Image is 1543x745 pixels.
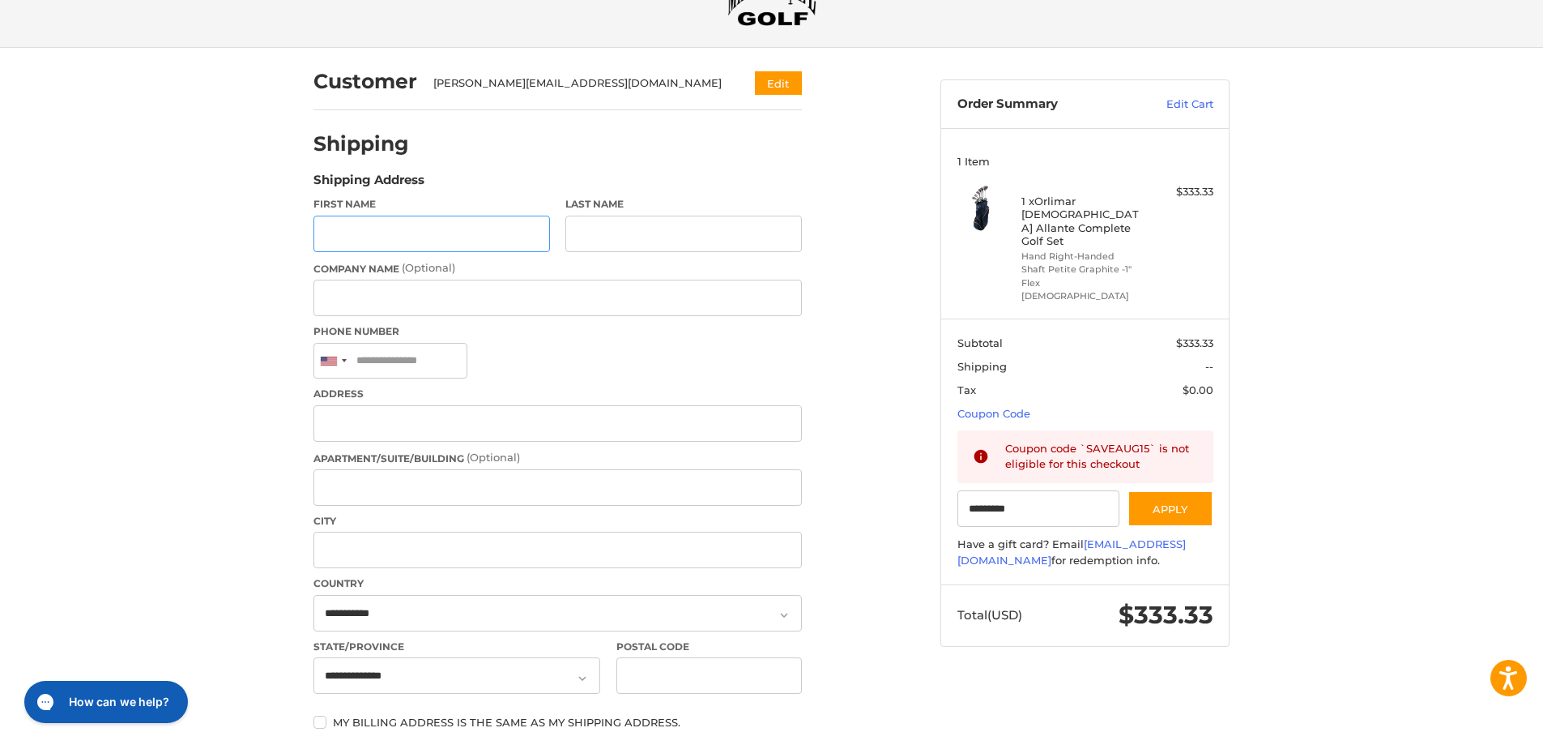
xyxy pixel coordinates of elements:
label: City [313,514,802,529]
div: $333.33 [1149,184,1213,200]
label: Company Name [313,260,802,276]
a: Edit Cart [1132,96,1213,113]
a: [EMAIL_ADDRESS][DOMAIN_NAME] [957,537,1186,567]
h2: Shipping [313,131,409,156]
li: Shaft Petite Graphite -1" [1021,263,1145,276]
span: $333.33 [1119,600,1213,630]
div: United States: +1 [314,344,352,379]
label: Apartment/Suite/Building [313,450,802,466]
label: Address [313,387,802,401]
span: Subtotal [957,336,1003,349]
span: $333.33 [1176,336,1213,349]
button: Apply [1127,490,1213,527]
div: [PERSON_NAME][EMAIL_ADDRESS][DOMAIN_NAME] [433,75,724,92]
label: Postal Code [616,640,803,654]
label: Last Name [565,197,802,212]
span: $0.00 [1183,383,1213,396]
h2: Customer [313,69,417,94]
a: Coupon Code [957,407,1030,420]
span: Tax [957,383,976,396]
li: Flex [DEMOGRAPHIC_DATA] [1021,276,1145,303]
small: (Optional) [467,451,520,464]
div: Have a gift card? Email for redemption info. [957,537,1213,568]
legend: Shipping Address [313,171,424,197]
button: Edit [755,71,802,95]
small: (Optional) [402,261,455,274]
div: Coupon code `SAVEAUG15` is not eligible for this checkout [1005,441,1198,473]
li: Hand Right-Handed [1021,250,1145,263]
label: First Name [313,197,550,212]
span: Total (USD) [957,607,1022,623]
span: Shipping [957,360,1007,373]
label: My billing address is the same as my shipping address. [313,716,802,729]
span: -- [1205,360,1213,373]
input: Gift Certificate or Coupon Code [957,490,1120,527]
h4: 1 x Orlimar [DEMOGRAPHIC_DATA] Allante Complete Golf Set [1021,195,1145,247]
iframe: Gorgias live chat messenger [16,675,193,729]
label: Phone Number [313,324,802,339]
h3: 1 Item [957,155,1213,168]
label: State/Province [313,640,600,654]
label: Country [313,576,802,591]
h3: Order Summary [957,96,1132,113]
